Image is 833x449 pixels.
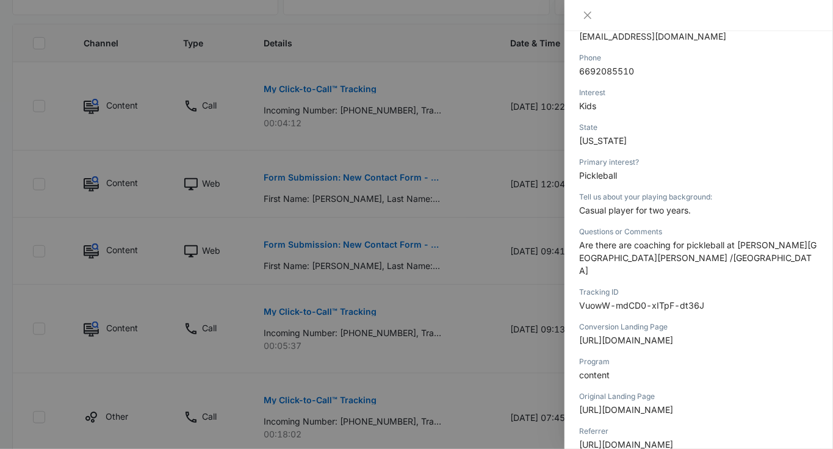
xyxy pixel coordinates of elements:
span: content [579,370,610,380]
div: Interest [579,87,818,98]
div: Questions or Comments [579,226,818,237]
span: [EMAIL_ADDRESS][DOMAIN_NAME] [579,31,726,41]
span: Kids [579,101,596,111]
span: close [583,10,593,20]
span: Pickleball [579,170,617,181]
span: [URL][DOMAIN_NAME] [579,335,673,345]
div: Phone [579,52,818,63]
div: Tracking ID [579,287,818,298]
span: [URL][DOMAIN_NAME] [579,404,673,415]
div: Program [579,356,818,367]
div: State [579,122,818,133]
div: Conversion Landing Page [579,321,818,332]
button: Close [579,10,596,21]
span: VuowW-mdCD0-xITpF-dt36J [579,300,704,311]
span: Casual player for two years. [579,205,691,215]
span: Are there are coaching for pickleball at [PERSON_NAME][GEOGRAPHIC_DATA][PERSON_NAME] /[GEOGRAPHIC... [579,240,817,276]
span: [US_STATE] [579,135,627,146]
div: Original Landing Page [579,391,818,402]
span: 6692085510 [579,66,634,76]
div: Referrer [579,426,818,437]
div: Tell us about your playing background: [579,192,818,203]
div: Primary interest? [579,157,818,168]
